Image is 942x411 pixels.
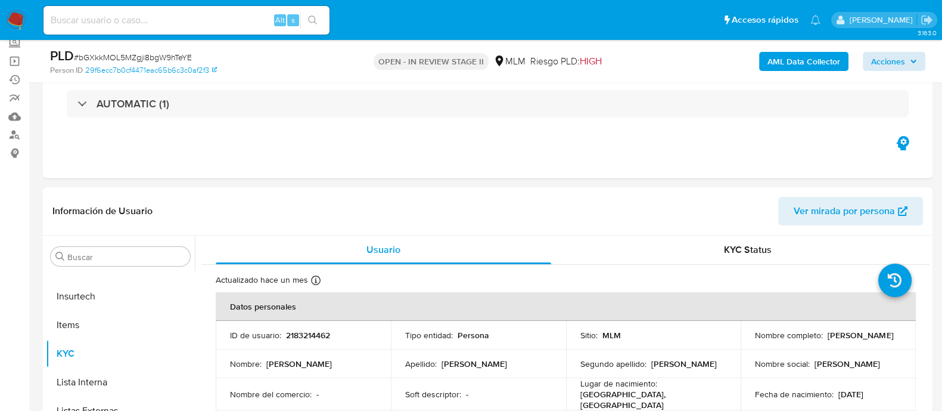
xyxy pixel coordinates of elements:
[580,378,657,389] p: Lugar de nacimiento :
[458,330,489,341] p: Persona
[405,389,461,400] p: Soft descriptor :
[46,368,195,397] button: Lista Interna
[216,292,916,321] th: Datos personales
[374,53,489,70] p: OPEN - IN REVIEW STAGE II
[732,14,798,26] span: Accesos rápidos
[828,330,893,341] p: [PERSON_NAME]
[810,15,820,25] a: Notificaciones
[493,55,526,68] div: MLM
[794,197,895,225] span: Ver mirada por persona
[724,243,772,257] span: KYC Status
[849,14,916,26] p: cesar.gonzalez@mercadolibre.com.mx
[602,330,621,341] p: MLM
[43,13,329,28] input: Buscar usuario o caso...
[50,46,74,65] b: PLD
[405,359,437,369] p: Apellido :
[216,274,308,286] p: Actualizado hace un mes
[286,330,330,341] p: 2183214462
[366,243,400,257] span: Usuario
[767,52,840,71] b: AML Data Collector
[759,52,848,71] button: AML Data Collector
[917,28,936,38] span: 3.163.0
[651,359,717,369] p: [PERSON_NAME]
[580,389,722,410] p: [GEOGRAPHIC_DATA], [GEOGRAPHIC_DATA]
[580,54,602,68] span: HIGH
[266,359,332,369] p: [PERSON_NAME]
[466,389,468,400] p: -
[755,330,823,341] p: Nombre completo :
[838,389,863,400] p: [DATE]
[55,252,65,261] button: Buscar
[316,389,319,400] p: -
[67,252,185,262] input: Buscar
[291,14,295,26] span: s
[230,389,312,400] p: Nombre del comercio :
[921,14,933,26] a: Salir
[442,359,507,369] p: [PERSON_NAME]
[230,330,281,341] p: ID de usuario :
[863,52,925,71] button: Acciones
[74,51,192,63] span: # bGXkkMOL5MZgji8bgW9hTeYE
[275,14,285,26] span: Alt
[814,359,880,369] p: [PERSON_NAME]
[97,97,169,110] h3: AUTOMATIC (1)
[85,65,217,76] a: 29f6ecc7b0cf4471eac65b6c3c0af2f3
[67,90,909,118] div: AUTOMATIC (1)
[755,389,834,400] p: Fecha de nacimiento :
[46,311,195,339] button: Items
[50,65,83,76] b: Person ID
[755,359,810,369] p: Nombre social :
[778,197,923,225] button: Ver mirada por persona
[580,359,646,369] p: Segundo apellido :
[300,12,325,29] button: search-icon
[46,282,195,311] button: Insurtech
[405,330,453,341] p: Tipo entidad :
[530,55,602,68] span: Riesgo PLD:
[46,339,195,368] button: KYC
[871,52,905,71] span: Acciones
[52,205,153,217] h1: Información de Usuario
[230,359,262,369] p: Nombre :
[580,330,598,341] p: Sitio :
